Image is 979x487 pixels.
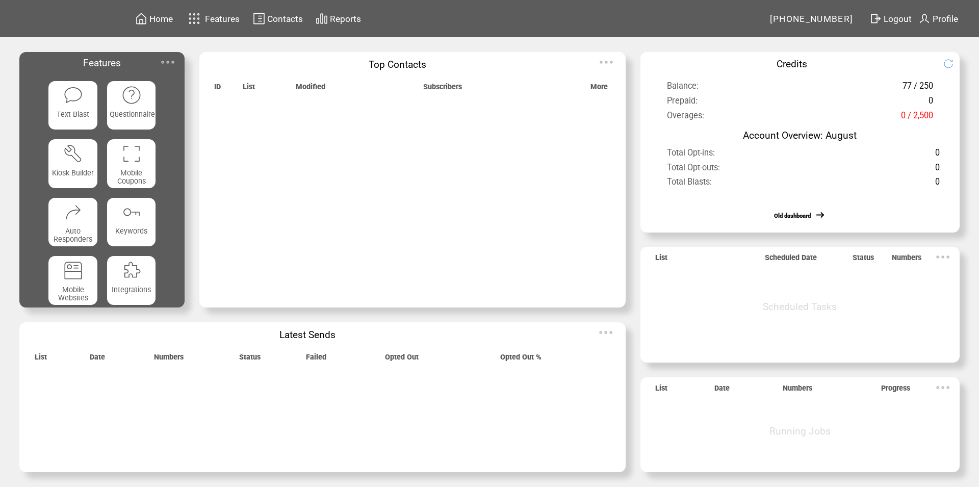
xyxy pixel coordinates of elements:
[149,14,173,24] span: Home
[112,286,151,294] span: Integrations
[239,353,261,367] span: Status
[853,253,874,267] span: Status
[892,253,921,267] span: Numbers
[251,11,304,27] a: Contacts
[184,9,242,29] a: Features
[158,52,178,72] img: ellypsis.svg
[774,212,811,219] a: Old dashboard
[423,83,462,96] span: Subscribers
[52,169,94,177] span: Kiosk Builder
[935,148,940,163] span: 0
[48,198,97,247] a: Auto Responders
[35,353,47,367] span: List
[884,14,912,24] span: Logout
[385,353,419,367] span: Opted Out
[154,353,184,367] span: Numbers
[279,329,336,341] span: Latest Sends
[770,14,854,24] span: [PHONE_NUMBER]
[107,139,156,188] a: Mobile Coupons
[83,57,121,69] span: Features
[769,425,831,437] span: Running Jobs
[63,261,83,280] img: mobile-websites.svg
[667,81,699,96] span: Balance:
[48,256,97,305] a: Mobile Websites
[115,227,147,235] span: Keywords
[48,139,97,188] a: Kiosk Builder
[330,14,361,24] span: Reports
[933,14,958,24] span: Profile
[929,96,933,111] span: 0
[314,11,363,27] a: Reports
[63,85,83,105] img: text-blast.svg
[869,12,882,25] img: exit.svg
[63,202,83,222] img: auto-responders.svg
[935,177,940,192] span: 0
[121,202,141,222] img: keywords.svg
[667,148,715,163] span: Total Opt-ins:
[655,384,667,398] span: List
[935,163,940,178] span: 0
[121,261,141,280] img: integrations.svg
[868,11,917,27] a: Logout
[881,384,910,398] span: Progress
[903,81,933,96] span: 77 / 250
[205,14,240,24] span: Features
[107,81,156,130] a: Questionnaire
[667,111,704,126] span: Overages:
[63,144,83,164] img: tool%201.svg
[901,111,933,126] span: 0 / 2,500
[121,144,141,164] img: coupons.svg
[134,11,174,27] a: Home
[655,253,667,267] span: List
[214,83,221,96] span: ID
[316,12,328,25] img: chart.svg
[110,110,155,118] span: Questionnaire
[765,253,817,267] span: Scheduled Date
[296,83,325,96] span: Modified
[58,286,88,302] span: Mobile Websites
[90,353,105,367] span: Date
[667,163,720,178] span: Total Opt-outs:
[667,177,712,192] span: Total Blasts:
[783,384,812,398] span: Numbers
[714,384,730,398] span: Date
[917,11,960,27] a: Profile
[107,256,156,305] a: Integrations
[253,12,265,25] img: contacts.svg
[596,52,616,72] img: ellypsis.svg
[369,59,426,70] span: Top Contacts
[48,81,97,130] a: Text Blast
[306,353,326,367] span: Failed
[500,353,542,367] span: Opted Out %
[267,14,303,24] span: Contacts
[117,169,146,185] span: Mobile Coupons
[135,12,147,25] img: home.svg
[743,130,857,141] span: Account Overview: August
[590,83,608,96] span: More
[54,227,92,243] span: Auto Responders
[243,83,255,96] span: List
[107,198,156,247] a: Keywords
[763,301,837,313] span: Scheduled Tasks
[933,247,953,267] img: ellypsis.svg
[943,59,963,69] img: refresh.png
[57,110,89,118] span: Text Blast
[933,377,953,398] img: ellypsis.svg
[667,96,698,111] span: Prepaid:
[777,58,807,70] span: Credits
[918,12,931,25] img: profile.svg
[596,322,616,343] img: ellypsis.svg
[121,85,141,105] img: questionnaire.svg
[186,10,203,27] img: features.svg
